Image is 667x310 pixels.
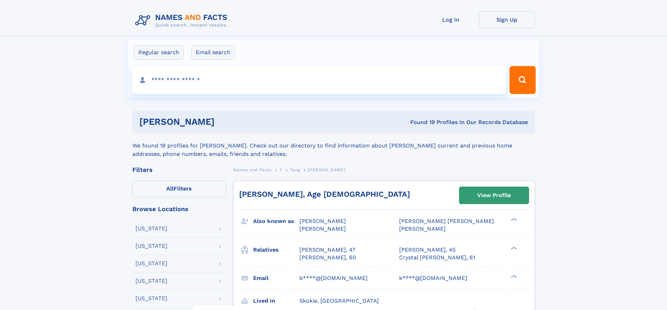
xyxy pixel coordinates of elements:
div: ❯ [509,217,517,222]
div: [US_STATE] [136,261,167,266]
div: Found 19 Profiles In Our Records Database [312,118,528,126]
span: T [279,167,282,172]
div: [US_STATE] [136,226,167,231]
a: [PERSON_NAME], 45 [399,246,456,254]
div: [US_STATE] [136,243,167,249]
div: Filters [132,167,226,173]
a: View Profile [459,187,529,204]
a: Tang [290,165,300,174]
label: Regular search [134,45,184,60]
h1: [PERSON_NAME] [139,117,313,126]
img: Logo Names and Facts [132,11,233,30]
div: View Profile [477,187,511,203]
h3: Lived in [253,295,299,307]
div: [US_STATE] [136,278,167,284]
div: We found 19 profiles for [PERSON_NAME]. Check out our directory to find information about [PERSON... [132,133,535,158]
span: [PERSON_NAME] [299,218,346,224]
a: Names and Facts [233,165,272,174]
a: T [279,165,282,174]
span: [PERSON_NAME] [308,167,345,172]
h3: Email [253,272,299,284]
div: [US_STATE] [136,296,167,301]
div: Browse Locations [132,206,226,212]
span: [PERSON_NAME] [299,225,346,232]
span: Skokie, [GEOGRAPHIC_DATA] [299,297,379,304]
div: ❯ [509,274,517,279]
span: Tang [290,167,300,172]
button: Search Button [509,66,535,94]
label: Filters [132,181,226,197]
a: [PERSON_NAME], 60 [299,254,356,261]
a: Sign Up [479,11,535,28]
span: [PERSON_NAME] [399,225,446,232]
h3: Relatives [253,244,299,256]
span: All [166,185,174,192]
h3: Also known as [253,215,299,227]
a: Crystal [PERSON_NAME], 61 [399,254,475,261]
div: ❯ [509,246,517,250]
label: Email search [191,45,235,60]
a: [PERSON_NAME], 47 [299,246,355,254]
span: [PERSON_NAME] [PERSON_NAME] [399,218,494,224]
a: Log In [423,11,479,28]
a: [PERSON_NAME], Age [DEMOGRAPHIC_DATA] [239,190,410,199]
input: search input [132,66,507,94]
